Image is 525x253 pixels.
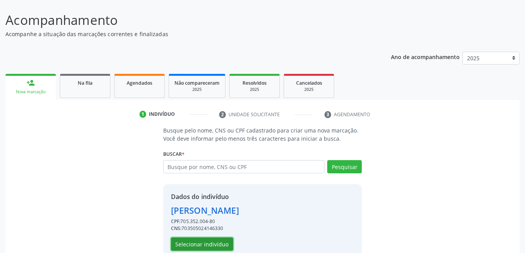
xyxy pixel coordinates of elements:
span: CPF: [171,218,181,225]
div: 703505024146330 [171,225,239,232]
p: Acompanhamento [5,10,365,30]
button: Pesquisar [327,160,362,173]
div: 2025 [174,87,220,92]
div: Dados do indivíduo [171,192,239,201]
span: Cancelados [296,80,322,86]
div: [PERSON_NAME] [171,204,239,217]
p: Ano de acompanhamento [391,52,460,61]
label: Buscar [163,148,185,160]
input: Busque por nome, CNS ou CPF [163,160,325,173]
div: 2025 [290,87,328,92]
div: Nova marcação [11,89,51,95]
button: Selecionar indivíduo [171,237,233,251]
span: Resolvidos [242,80,267,86]
span: Não compareceram [174,80,220,86]
p: Acompanhe a situação das marcações correntes e finalizadas [5,30,365,38]
div: Indivíduo [149,111,175,118]
span: Agendados [127,80,152,86]
div: person_add [26,79,35,87]
div: 1 [140,111,147,118]
div: 705.352.004-80 [171,218,239,225]
span: Na fila [78,80,92,86]
p: Busque pelo nome, CNS ou CPF cadastrado para criar uma nova marcação. Você deve informar pelo men... [163,126,362,143]
span: CNS: [171,225,182,232]
div: 2025 [235,87,274,92]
